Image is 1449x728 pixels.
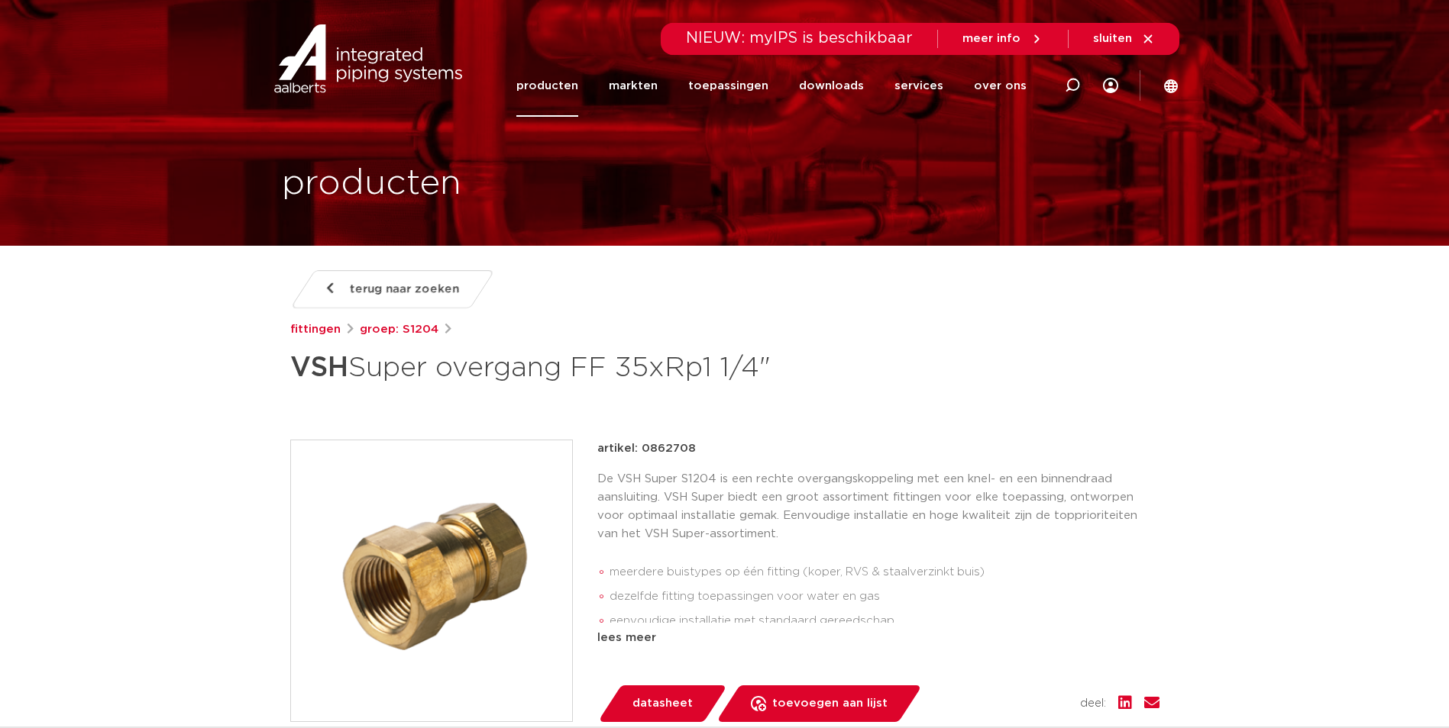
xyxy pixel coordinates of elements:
[1093,33,1132,44] span: sluiten
[974,55,1027,117] a: over ons
[962,33,1020,44] span: meer info
[894,55,943,117] a: services
[1080,694,1106,713] span: deel:
[1093,32,1155,46] a: sluiten
[610,609,1160,633] li: eenvoudige installatie met standaard gereedschap
[962,32,1043,46] a: meer info
[597,440,696,458] p: artikel: 0862708
[360,321,438,339] a: groep: S1204
[350,277,459,301] span: terug naar zoeken
[609,55,658,117] a: markten
[290,321,341,339] a: fittingen
[290,345,864,391] h1: Super overgang FF 35xRp1 1/4"
[516,55,578,117] a: producten
[1103,55,1118,117] div: my IPS
[772,691,888,716] span: toevoegen aan lijst
[516,55,1027,117] nav: Menu
[282,159,461,208] h1: producten
[610,560,1160,585] li: meerdere buistypes op één fitting (koper, RVS & staalverzinkt buis)
[688,55,768,117] a: toepassingen
[799,55,864,117] a: downloads
[291,440,572,721] img: Product Image for VSH Super overgang FF 35xRp1 1/4"
[686,31,913,46] span: NIEUW: myIPS is beschikbaar
[632,691,693,716] span: datasheet
[610,585,1160,609] li: dezelfde fitting toepassingen voor water en gas
[289,270,494,308] a: terug naar zoeken
[597,470,1160,543] p: De VSH Super S1204 is een rechte overgangskoppeling met een knel- en een binnendraad aansluiting....
[597,629,1160,647] div: lees meer
[290,354,348,382] strong: VSH
[597,685,727,722] a: datasheet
